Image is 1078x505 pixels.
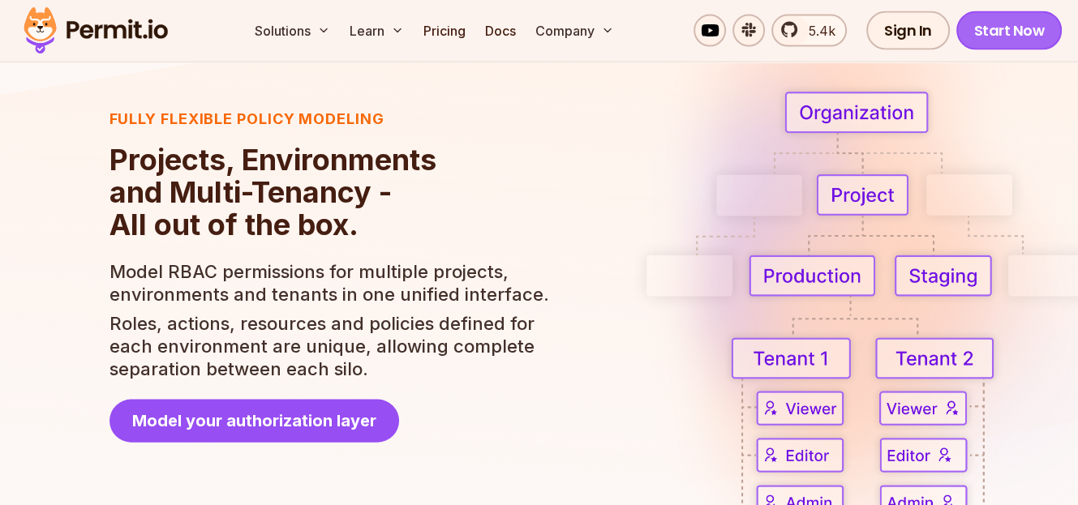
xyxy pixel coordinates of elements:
[110,143,552,241] h2: Projects, Environments and Multi-Tenancy - All out of the box.
[110,400,399,443] a: Model your authorization layer
[110,108,552,131] h3: Fully flexible policy modeling
[479,15,522,47] a: Docs
[956,11,1063,50] a: Start Now
[799,21,835,41] span: 5.4k
[343,15,410,47] button: Learn
[529,15,621,47] button: Company
[866,11,950,50] a: Sign In
[771,15,847,47] a: 5.4k
[110,260,552,306] p: Model RBAC permissions for multiple projects, environments and tenants in one unified interface.
[132,409,376,432] span: Model your authorization layer
[16,3,175,58] img: Permit logo
[417,15,472,47] a: Pricing
[248,15,337,47] button: Solutions
[110,312,552,380] p: Roles, actions, resources and policies defined for each environment are unique, allowing complete...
